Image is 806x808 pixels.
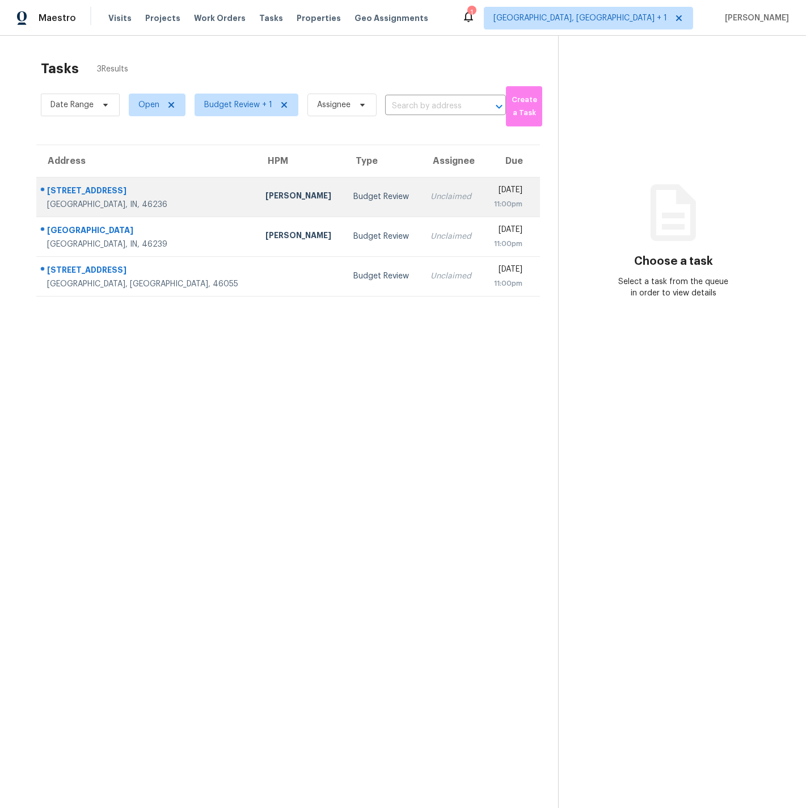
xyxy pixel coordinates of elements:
[492,264,522,278] div: [DATE]
[265,190,335,204] div: [PERSON_NAME]
[492,278,522,289] div: 11:00pm
[493,12,667,24] span: [GEOGRAPHIC_DATA], [GEOGRAPHIC_DATA] + 1
[467,7,475,18] div: 1
[634,256,713,267] h3: Choose a task
[506,86,542,126] button: Create a Task
[145,12,180,24] span: Projects
[194,12,246,24] span: Work Orders
[317,99,351,111] span: Assignee
[353,191,412,202] div: Budget Review
[297,12,341,24] span: Properties
[492,198,522,210] div: 11:00pm
[385,98,474,115] input: Search by address
[47,239,247,250] div: [GEOGRAPHIC_DATA], IN, 46239
[259,14,283,22] span: Tasks
[431,231,474,242] div: Unclaimed
[47,278,247,290] div: [GEOGRAPHIC_DATA], [GEOGRAPHIC_DATA], 46055
[492,184,522,198] div: [DATE]
[47,185,247,199] div: [STREET_ADDRESS]
[431,191,474,202] div: Unclaimed
[512,94,537,120] span: Create a Task
[355,12,428,24] span: Geo Assignments
[344,145,421,177] th: Type
[41,63,79,74] h2: Tasks
[256,145,344,177] th: HPM
[47,264,247,278] div: [STREET_ADDRESS]
[36,145,256,177] th: Address
[50,99,94,111] span: Date Range
[97,64,128,75] span: 3 Results
[616,276,731,299] div: Select a task from the queue in order to view details
[138,99,159,111] span: Open
[39,12,76,24] span: Maestro
[421,145,483,177] th: Assignee
[483,145,540,177] th: Due
[204,99,272,111] span: Budget Review + 1
[353,231,412,242] div: Budget Review
[353,270,412,282] div: Budget Review
[492,224,522,238] div: [DATE]
[47,225,247,239] div: [GEOGRAPHIC_DATA]
[720,12,789,24] span: [PERSON_NAME]
[47,199,247,210] div: [GEOGRAPHIC_DATA], IN, 46236
[108,12,132,24] span: Visits
[431,270,474,282] div: Unclaimed
[492,238,522,249] div: 11:00pm
[265,230,335,244] div: [PERSON_NAME]
[491,99,507,115] button: Open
